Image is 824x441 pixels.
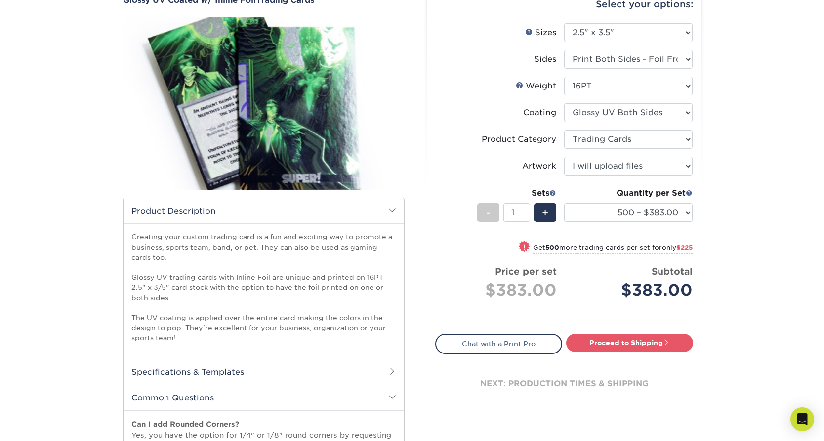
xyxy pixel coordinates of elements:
div: Artwork [522,160,556,172]
a: Chat with a Print Pro [435,334,562,353]
img: Glossy UV Coated w/ Inline Foil 01 [123,6,405,201]
h2: Specifications & Templates [124,359,404,385]
div: Open Intercom Messenger [790,407,814,431]
div: Sets [477,187,556,199]
h2: Product Description [124,198,404,223]
div: next: production times & shipping [435,354,693,413]
div: Sides [534,53,556,65]
span: - [486,205,491,220]
span: + [542,205,548,220]
span: ! [523,242,526,252]
h2: Common Questions [124,385,404,410]
span: only [662,244,693,251]
div: $383.00 [572,278,693,302]
div: Coating [523,107,556,119]
p: Creating your custom trading card is a fun and exciting way to promote a business, sports team, b... [131,232,396,343]
small: Get more trading cards per set for [533,244,693,254]
div: Sizes [525,27,556,39]
span: $225 [676,244,693,251]
div: $383.00 [443,278,557,302]
strong: 500 [545,244,559,251]
strong: Can I add Rounded Corners? [131,420,239,428]
div: Quantity per Set [564,187,693,199]
strong: Subtotal [652,266,693,277]
div: Weight [516,80,556,92]
a: Proceed to Shipping [566,334,693,352]
strong: Price per set [495,266,557,277]
div: Product Category [482,133,556,145]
